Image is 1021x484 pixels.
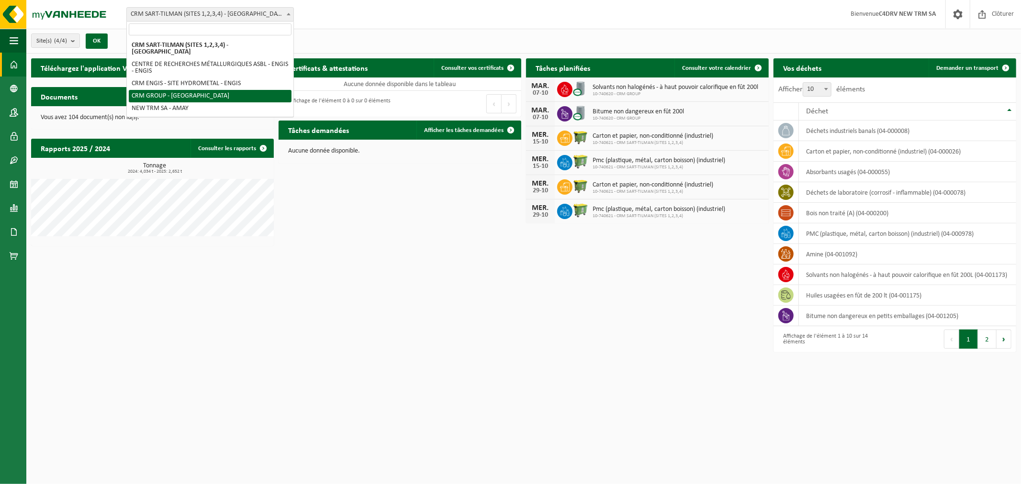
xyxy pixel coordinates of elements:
[593,108,684,116] span: Bitume non dangereux en fût 200l
[502,94,516,113] button: Next
[531,180,550,187] div: MER.
[526,58,600,77] h2: Tâches planifiées
[283,93,391,114] div: Affichage de l'élément 0 à 0 sur 0 éléments
[799,285,1016,306] td: huiles usagées en fût de 200 lt (04-001175)
[279,58,377,77] h2: Certificats & attestations
[486,94,502,113] button: Previous
[531,90,550,97] div: 07-10
[36,163,274,174] h3: Tonnage
[593,206,725,213] span: Pmc (plastique, métal, carton boisson) (industriel)
[593,181,713,189] span: Carton et papier, non-conditionné (industriel)
[531,204,550,212] div: MER.
[593,84,758,91] span: Solvants non halogénés - à haut pouvoir calorifique en fût 200l
[31,87,87,106] h2: Documents
[879,11,936,18] strong: C4DRV NEW TRM SA
[31,139,120,157] h2: Rapports 2025 / 2024
[803,83,831,96] span: 10
[129,39,292,58] li: CRM SART-TILMAN (SITES 1,2,3,4) - [GEOGRAPHIC_DATA]
[531,155,550,163] div: MER.
[288,148,512,154] p: Aucune donnée disponible.
[572,105,589,121] img: LP-LD-00200-CU
[593,132,713,140] span: Carton et papier, non-conditionné (industriel)
[86,33,108,49] button: OK
[531,114,550,121] div: 07-10
[531,107,550,114] div: MAR.
[191,139,273,158] a: Consulter les rapports
[31,33,80,48] button: Site(s)(4/4)
[593,165,725,170] span: 10-740621 - CRM SART-TILMAN (SITES 1,2,3,4)
[959,330,978,349] button: 1
[978,330,997,349] button: 2
[572,178,589,194] img: WB-1100-HPE-GN-50
[799,182,1016,203] td: déchets de laboratoire (corrosif - inflammable) (04-000078)
[54,38,67,44] count: (4/4)
[424,127,504,133] span: Afficher les tâches demandées
[279,77,521,91] td: Aucune donnée disponible dans le tableau
[593,116,684,121] span: 10-740620 - CRM GROUP
[531,131,550,139] div: MER.
[416,121,520,140] a: Afficher les tâches demandées
[803,82,831,97] span: 10
[531,187,550,194] div: 29-10
[929,58,1015,77] a: Demander un transport
[799,203,1016,223] td: bois non traité (A) (04-000200)
[774,58,831,77] h2: Vos déchets
[799,223,1016,244] td: PMC (plastique, métal, carton boisson) (industriel) (04-000978)
[806,108,828,115] span: Déchet
[126,7,294,22] span: CRM SART-TILMAN (SITES 1,2,3,4) - LIÈGE
[531,82,550,90] div: MAR.
[31,58,211,77] h2: Téléchargez l'application Vanheede+ maintenant!
[572,80,589,97] img: LP-LD-00200-CU
[36,169,274,174] span: 2024: 4,034 t - 2025: 2,652 t
[799,244,1016,264] td: amine (04-001092)
[279,121,359,139] h2: Tâches demandées
[799,141,1016,162] td: carton et papier, non-conditionné (industriel) (04-000026)
[778,86,865,93] label: Afficher éléments
[674,58,768,77] a: Consulter votre calendrier
[936,65,999,71] span: Demander un transport
[572,202,589,219] img: WB-0660-HPE-GN-50
[799,121,1016,141] td: déchets industriels banals (04-000008)
[799,306,1016,326] td: bitume non dangereux en petits emballages (04-001205)
[129,58,292,77] li: CENTRE DE RECHERCHES MÉTALLURGIQUES ASBL - ENGIS - ENGIS
[41,114,264,121] p: Vous avez 104 document(s) non lu(s).
[434,58,520,77] a: Consulter vos certificats
[997,330,1011,349] button: Next
[572,154,589,170] img: WB-0660-HPE-GN-50
[129,102,292,115] li: NEW TRM SA - AMAY
[799,162,1016,182] td: absorbants usagés (04-000055)
[441,65,504,71] span: Consulter vos certificats
[593,140,713,146] span: 10-740621 - CRM SART-TILMAN (SITES 1,2,3,4)
[129,77,292,90] li: CRM ENGIS - SITE HYDROMETAL - ENGIS
[778,329,890,350] div: Affichage de l'élément 1 à 10 sur 14 éléments
[531,163,550,170] div: 15-10
[799,264,1016,285] td: solvants non halogénés - à haut pouvoir calorifique en fût 200L (04-001173)
[593,213,725,219] span: 10-740621 - CRM SART-TILMAN (SITES 1,2,3,4)
[682,65,751,71] span: Consulter votre calendrier
[127,8,293,21] span: CRM SART-TILMAN (SITES 1,2,3,4) - LIÈGE
[531,212,550,219] div: 29-10
[531,139,550,145] div: 15-10
[36,34,67,48] span: Site(s)
[944,330,959,349] button: Previous
[593,189,713,195] span: 10-740621 - CRM SART-TILMAN (SITES 1,2,3,4)
[593,157,725,165] span: Pmc (plastique, métal, carton boisson) (industriel)
[593,91,758,97] span: 10-740620 - CRM GROUP
[129,90,292,102] li: CRM GROUP - [GEOGRAPHIC_DATA]
[572,129,589,145] img: WB-1100-HPE-GN-50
